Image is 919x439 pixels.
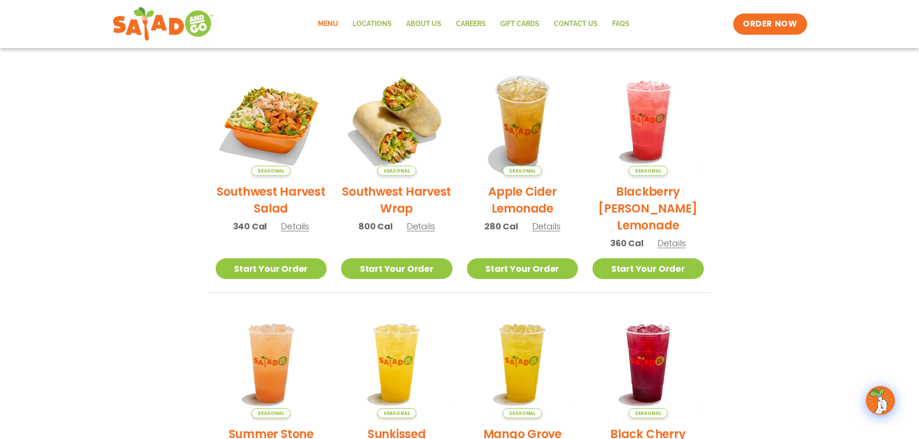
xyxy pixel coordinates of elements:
[345,13,399,35] a: Locations
[311,13,637,35] nav: Menu
[281,220,309,232] span: Details
[532,220,561,232] span: Details
[341,258,453,279] a: Start Your Order
[503,166,542,176] span: Seasonal
[341,65,453,176] img: Product photo for Southwest Harvest Wrap
[733,13,807,35] a: ORDER NOW
[377,408,416,418] span: Seasonal
[629,408,668,418] span: Seasonal
[407,220,435,232] span: Details
[629,166,668,176] span: Seasonal
[467,65,578,176] img: Product photo for Apple Cider Lemonade
[493,13,547,35] a: GIFT CARDS
[658,237,686,249] span: Details
[867,387,894,414] img: wpChatIcon
[467,307,578,419] img: Product photo for Mango Grove Lemonade
[484,220,518,233] span: 280 Cal
[610,237,644,250] span: 360 Cal
[592,307,704,419] img: Product photo for Black Cherry Orchard Lemonade
[377,166,416,176] span: Seasonal
[251,408,290,418] span: Seasonal
[358,220,393,233] span: 800 Cal
[592,258,704,279] a: Start Your Order
[592,183,704,234] h2: Blackberry [PERSON_NAME] Lemonade
[233,220,267,233] span: 340 Cal
[216,307,327,419] img: Product photo for Summer Stone Fruit Lemonade
[216,65,327,176] img: Product photo for Southwest Harvest Salad
[467,258,578,279] a: Start Your Order
[399,13,449,35] a: About Us
[449,13,493,35] a: Careers
[743,18,797,30] span: ORDER NOW
[467,183,578,217] h2: Apple Cider Lemonade
[311,13,345,35] a: Menu
[341,307,453,419] img: Product photo for Sunkissed Yuzu Lemonade
[547,13,605,35] a: Contact Us
[503,408,542,418] span: Seasonal
[216,183,327,217] h2: Southwest Harvest Salad
[251,166,290,176] span: Seasonal
[592,65,704,176] img: Product photo for Blackberry Bramble Lemonade
[216,258,327,279] a: Start Your Order
[341,183,453,217] h2: Southwest Harvest Wrap
[605,13,637,35] a: FAQs
[112,5,214,43] img: new-SAG-logo-768×292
